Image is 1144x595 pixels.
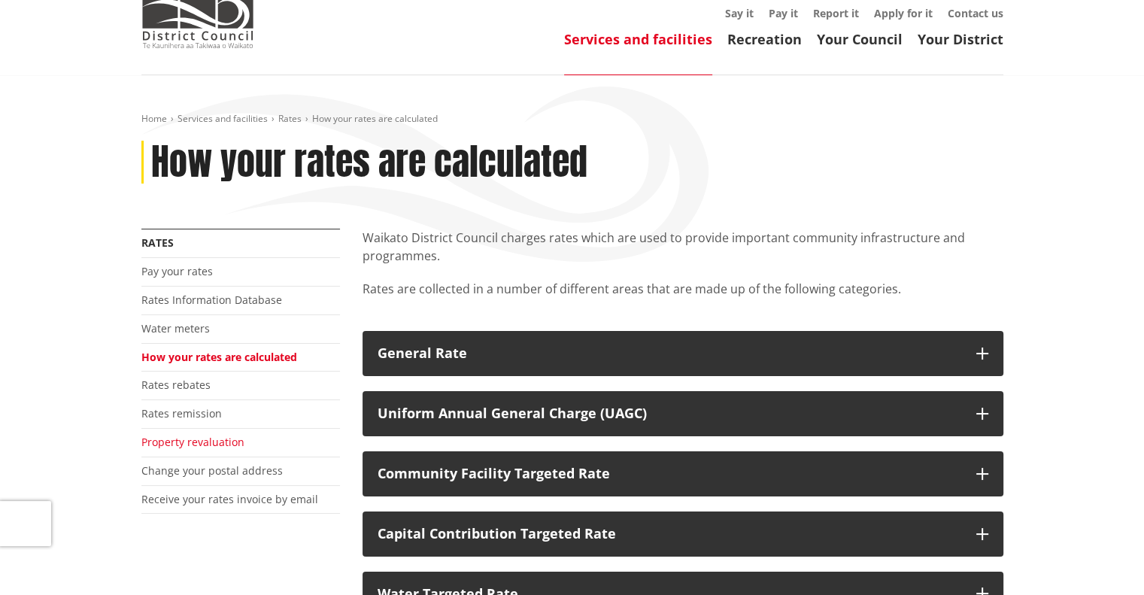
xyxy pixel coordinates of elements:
a: Rates [141,235,174,250]
a: Services and facilities [564,30,712,48]
a: Change your postal address [141,463,283,478]
a: Pay it [769,6,798,20]
a: Water meters [141,321,210,335]
a: Apply for it [874,6,933,20]
span: How your rates are calculated [312,112,438,125]
h1: How your rates are calculated [151,141,587,184]
a: Rates Information Database [141,293,282,307]
div: Uniform Annual General Charge (UAGC) [378,406,961,421]
a: Rates [278,112,302,125]
a: How your rates are calculated [141,350,297,364]
a: Pay your rates [141,264,213,278]
button: Community Facility Targeted Rate [363,451,1003,496]
button: General Rate [363,331,1003,376]
a: Your Council [817,30,903,48]
a: Rates rebates [141,378,211,392]
a: Contact us [948,6,1003,20]
div: Capital Contribution Targeted Rate [378,527,961,542]
a: Receive your rates invoice by email [141,492,318,506]
a: Say it [725,6,754,20]
a: Rates remission [141,406,222,420]
button: Uniform Annual General Charge (UAGC) [363,391,1003,436]
p: Waikato District Council charges rates which are used to provide important community infrastructu... [363,229,1003,265]
div: Community Facility Targeted Rate [378,466,961,481]
a: Your District [918,30,1003,48]
a: Services and facilities [178,112,268,125]
a: Report it [813,6,859,20]
iframe: Messenger Launcher [1075,532,1129,586]
button: Capital Contribution Targeted Rate [363,512,1003,557]
a: Property revaluation [141,435,244,449]
a: Home [141,112,167,125]
p: Rates are collected in a number of different areas that are made up of the following categories. [363,280,1003,316]
nav: breadcrumb [141,113,1003,126]
a: Recreation [727,30,802,48]
div: General Rate [378,346,961,361]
